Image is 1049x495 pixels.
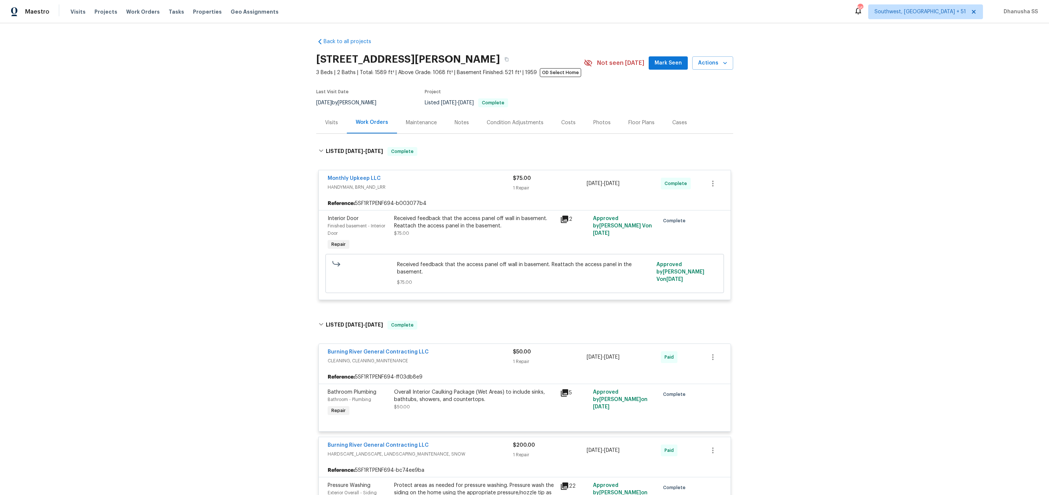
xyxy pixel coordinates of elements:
span: Complete [663,484,689,491]
span: Complete [479,101,507,105]
span: [DATE] [587,355,602,360]
h6: LISTED [326,321,383,330]
span: Repair [328,241,349,248]
span: Bathroom Plumbing [328,390,376,395]
div: LISTED [DATE]-[DATE]Complete [316,140,733,163]
div: Floor Plans [628,119,655,126]
div: 569 [858,4,863,12]
span: HANDYMAN, BRN_AND_LRR [328,184,513,191]
div: 1 Repair [513,451,587,459]
span: [DATE] [604,355,620,360]
div: 1 Repair [513,358,587,365]
span: [DATE] [458,100,474,105]
div: 1 Repair [513,184,587,192]
span: Visits [70,8,86,15]
span: [DATE] [345,149,363,154]
div: Work Orders [356,119,388,126]
div: 5SF1RTPENF694-ff03db8e9 [319,370,731,384]
a: Monthly Upkeep LLC [328,176,381,181]
span: Actions [698,59,727,68]
span: Bathroom - Plumbing [328,397,371,402]
span: Paid [665,447,677,454]
span: $50.00 [394,405,410,409]
span: Complete [663,391,689,398]
span: Pressure Washing [328,483,370,488]
div: 2 [560,215,589,224]
span: $75.00 [394,231,409,236]
b: Reference: [328,373,355,381]
a: Burning River General Contracting LLC [328,349,429,355]
div: Received feedback that the access panel off wall in basement. Reattach the access panel in the ba... [394,215,556,230]
span: - [345,149,383,154]
span: Projects [94,8,117,15]
span: Exterior Overall - Siding [328,491,377,495]
span: OD Select Home [540,68,581,77]
div: 5SF1RTPENF694-b003077b4 [319,197,731,210]
span: CLEANING, CLEANING_MAINTENANCE [328,357,513,365]
span: [DATE] [441,100,456,105]
b: Reference: [328,200,355,207]
span: Repair [328,407,349,414]
span: [DATE] [345,322,363,327]
span: Approved by [PERSON_NAME] V on [593,216,652,236]
span: Tasks [169,9,184,14]
span: - [587,447,620,454]
span: $50.00 [513,349,531,355]
span: Finished basement - Interior Door [328,224,385,236]
div: 22 [560,482,589,491]
b: Reference: [328,467,355,474]
span: Approved by [PERSON_NAME] on [593,390,648,409]
span: $75.00 [513,176,531,181]
span: Project [425,90,441,94]
button: Actions [692,56,733,70]
span: [DATE] [593,404,610,409]
span: Complete [663,217,689,224]
a: Back to all projects [316,38,387,45]
span: Not seen [DATE] [597,59,644,67]
span: HARDSCAPE_LANDSCAPE, LANDSCAPING_MAINTENANCE, SNOW [328,450,513,458]
div: by [PERSON_NAME] [316,98,385,107]
div: 5SF1RTPENF694-bc74ee9ba [319,464,731,477]
span: Dhanusha SS [1001,8,1038,15]
div: Overall Interior Caulking Package (Wet Areas) to include sinks, bathtubs, showers, and countertops. [394,388,556,403]
span: Properties [193,8,222,15]
span: Complete [388,321,417,329]
span: Geo Assignments [231,8,279,15]
span: Last Visit Date [316,90,349,94]
span: $75.00 [397,279,652,286]
span: Approved by [PERSON_NAME] V on [656,262,704,282]
span: - [587,353,620,361]
span: Listed [425,100,508,105]
h2: [STREET_ADDRESS][PERSON_NAME] [316,56,500,63]
span: [DATE] [587,448,602,453]
span: [DATE] [593,231,610,236]
span: 3 Beds | 2 Baths | Total: 1589 ft² | Above Grade: 1068 ft² | Basement Finished: 521 ft² | 1959 [316,69,584,76]
span: [DATE] [666,277,683,282]
span: Southwest, [GEOGRAPHIC_DATA] + 51 [874,8,966,15]
span: - [345,322,383,327]
span: [DATE] [316,100,332,105]
span: [DATE] [604,181,620,186]
span: Work Orders [126,8,160,15]
button: Mark Seen [649,56,688,70]
span: - [441,100,474,105]
h6: LISTED [326,147,383,156]
span: Complete [388,148,417,155]
span: Received feedback that the access panel off wall in basement. Reattach the access panel in the ba... [397,261,652,276]
span: Complete [665,180,690,187]
span: [DATE] [604,448,620,453]
span: [DATE] [365,322,383,327]
div: Condition Adjustments [487,119,544,126]
div: Notes [455,119,469,126]
span: Interior Door [328,216,359,221]
button: Copy Address [500,53,513,66]
div: Visits [325,119,338,126]
span: Paid [665,353,677,361]
span: Mark Seen [655,59,682,68]
div: Cases [672,119,687,126]
a: Burning River General Contracting LLC [328,443,429,448]
span: Maestro [25,8,49,15]
span: - [587,180,620,187]
div: 5 [560,388,589,397]
div: Photos [593,119,611,126]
